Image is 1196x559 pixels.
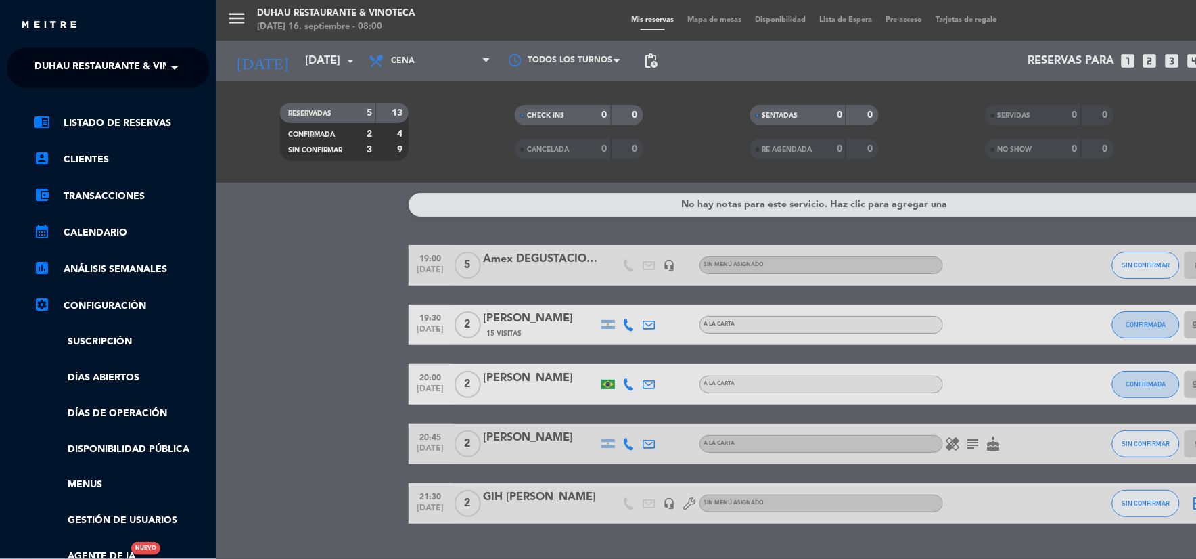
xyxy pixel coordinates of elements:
a: Gestión de usuarios [34,513,210,529]
i: chrome_reader_mode [34,114,50,130]
a: account_boxClientes [34,152,210,168]
a: chrome_reader_modeListado de Reservas [34,115,210,131]
a: Suscripción [34,334,210,350]
i: account_balance_wallet [34,187,50,203]
div: Nuevo [131,542,160,555]
i: calendar_month [34,223,50,240]
a: assessmentANÁLISIS SEMANALES [34,261,210,277]
a: Menus [34,477,210,493]
i: account_box [34,150,50,166]
img: MEITRE [20,20,78,30]
a: Días abiertos [34,370,210,386]
a: Días de Operación [34,406,210,422]
span: Duhau Restaurante & Vinoteca [34,53,203,82]
i: assessment [34,260,50,276]
i: settings_applications [34,296,50,313]
a: account_balance_walletTransacciones [34,188,210,204]
a: Configuración [34,298,210,314]
a: Disponibilidad pública [34,442,210,457]
a: calendar_monthCalendario [34,225,210,241]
